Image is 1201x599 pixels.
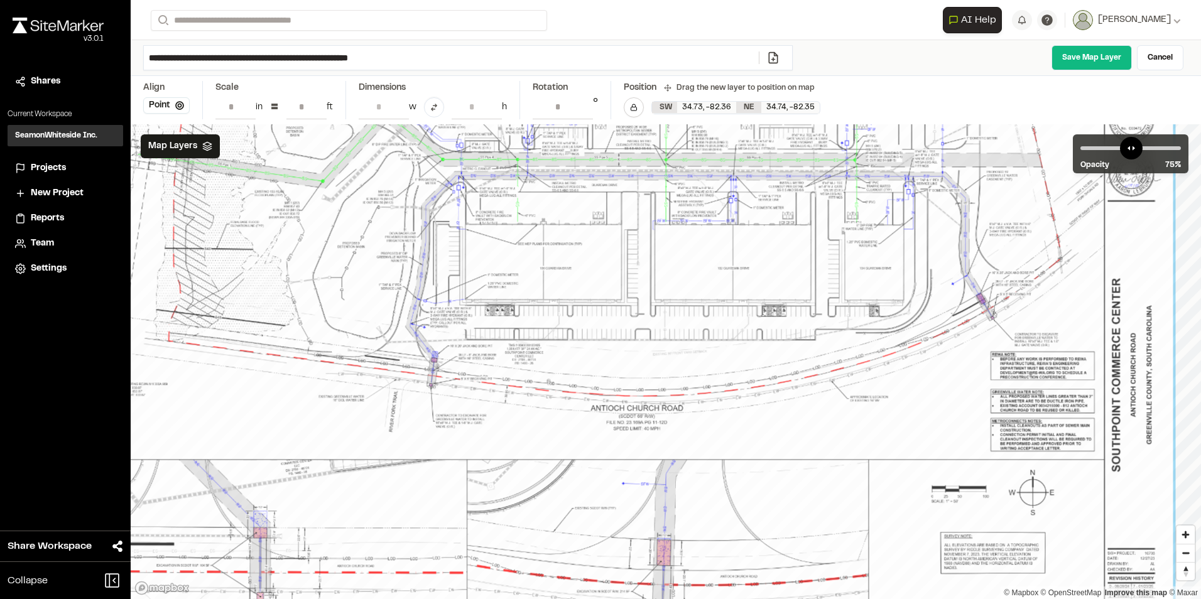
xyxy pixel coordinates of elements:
[31,161,66,175] span: Projects
[270,97,279,117] div: =
[31,237,54,251] span: Team
[8,573,48,588] span: Collapse
[624,81,656,95] div: Position
[1177,544,1195,562] span: Zoom out
[256,100,263,114] div: in
[1177,562,1195,580] button: Reset bearing to north
[15,237,116,251] a: Team
[961,13,996,28] span: AI Help
[134,581,190,595] a: Mapbox logo
[8,539,92,554] span: Share Workspace
[652,102,677,113] div: SW
[143,81,190,95] div: Align
[31,212,64,225] span: Reports
[624,97,644,117] button: Lock Map Layer Position
[327,100,333,114] div: ft
[1052,45,1132,70] a: Save Map Layer
[8,109,123,120] p: Current Workspace
[31,75,60,89] span: Shares
[31,186,84,200] span: New Project
[943,7,1007,33] div: Open AI Assistant
[1177,526,1195,544] button: Zoom in
[1080,159,1109,171] span: Opacity
[215,81,239,95] div: Scale
[943,7,1002,33] button: Open AI Assistant
[759,51,787,64] a: Add/Change File
[1177,544,1195,562] button: Zoom out
[664,82,815,94] div: Drag the new layer to position on map
[1073,10,1093,30] img: User
[15,130,97,141] h3: SeamonWhiteside Inc.
[1073,10,1181,30] button: [PERSON_NAME]
[31,262,67,276] span: Settings
[409,100,416,114] div: w
[1165,159,1181,171] span: 75 %
[1105,588,1167,597] a: Map feedback
[359,81,507,95] div: Dimensions
[15,212,116,225] a: Reports
[15,186,116,200] a: New Project
[502,100,507,114] div: h
[533,81,598,95] div: Rotation
[652,102,820,114] div: SW 34.732142343436806, -82.35900518850553 | NE 34.73624944078409, -82.35200846498967
[736,102,761,113] div: NE
[1004,588,1038,597] a: Mapbox
[13,18,104,33] img: rebrand.png
[1137,45,1183,70] a: Cancel
[761,102,820,113] div: 34.74 , -82.35
[143,97,190,114] button: Point
[1177,563,1195,580] span: Reset bearing to north
[1098,13,1171,27] span: [PERSON_NAME]
[151,10,173,31] button: Search
[1041,588,1102,597] a: OpenStreetMap
[15,75,116,89] a: Shares
[148,139,197,153] span: Map Layers
[15,161,116,175] a: Projects
[15,262,116,276] a: Settings
[677,102,736,113] div: 34.73 , -82.36
[1169,588,1198,597] a: Maxar
[13,33,104,45] div: Oh geez...please don't...
[593,95,598,119] div: °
